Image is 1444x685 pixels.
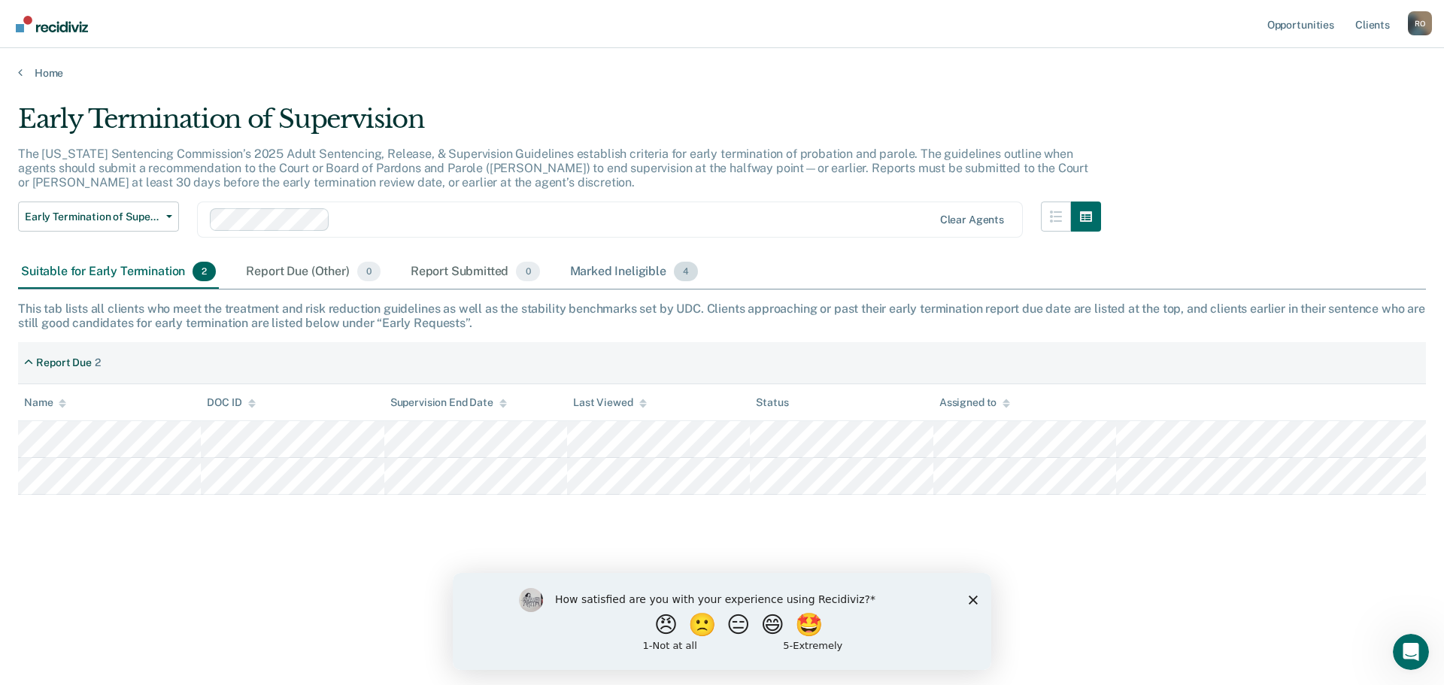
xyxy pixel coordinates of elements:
div: DOC ID [207,396,255,409]
img: Recidiviz [16,16,88,32]
div: Name [24,396,66,409]
a: Home [18,66,1426,80]
div: Report Due2 [18,350,107,375]
div: Report Due (Other)0 [243,256,383,289]
div: Marked Ineligible4 [567,256,702,289]
div: Clear agents [940,214,1004,226]
span: 0 [357,262,381,281]
div: Report Submitted0 [408,256,543,289]
div: Suitable for Early Termination2 [18,256,219,289]
div: Status [756,396,788,409]
div: This tab lists all clients who meet the treatment and risk reduction guidelines as well as the st... [18,302,1426,330]
button: Profile dropdown button [1408,11,1432,35]
span: 2 [193,262,216,281]
div: Last Viewed [573,396,646,409]
iframe: Survey by Kim from Recidiviz [453,573,991,670]
p: The [US_STATE] Sentencing Commission’s 2025 Adult Sentencing, Release, & Supervision Guidelines e... [18,147,1088,189]
div: 2 [95,356,101,369]
span: 0 [516,262,539,281]
div: R O [1408,11,1432,35]
div: Early Termination of Supervision [18,104,1101,147]
div: Supervision End Date [390,396,507,409]
div: Report Due [36,356,92,369]
span: 4 [674,262,698,281]
span: Early Termination of Supervision [25,211,160,223]
div: Assigned to [939,396,1010,409]
button: Early Termination of Supervision [18,202,179,232]
iframe: Intercom live chat [1393,634,1429,670]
